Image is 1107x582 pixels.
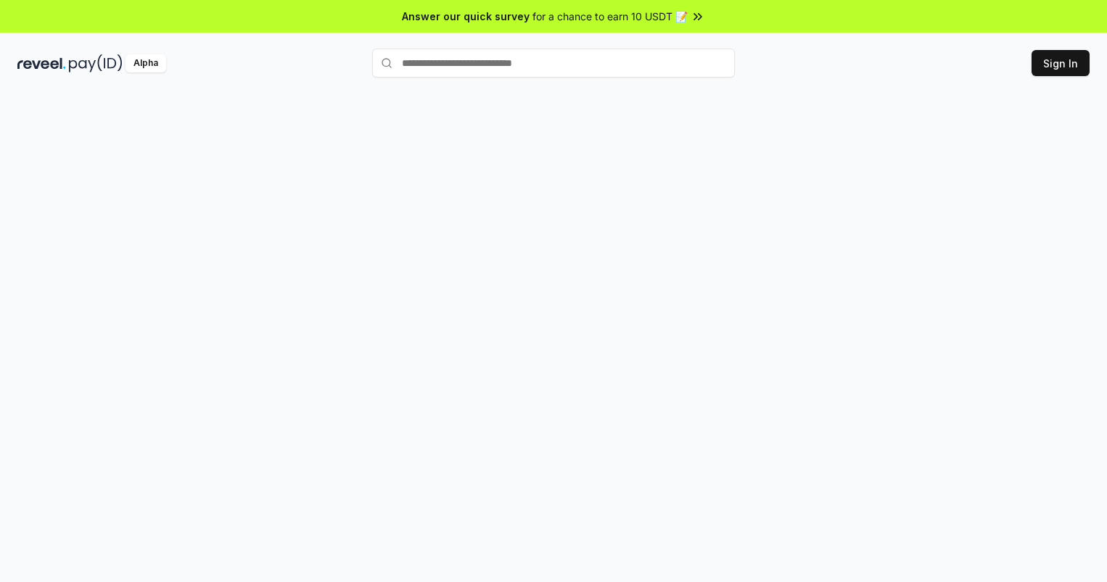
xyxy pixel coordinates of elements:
span: for a chance to earn 10 USDT 📝 [532,9,688,24]
button: Sign In [1032,50,1090,76]
div: Alpha [125,54,166,72]
span: Answer our quick survey [402,9,530,24]
img: pay_id [69,54,123,72]
img: reveel_dark [17,54,66,72]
